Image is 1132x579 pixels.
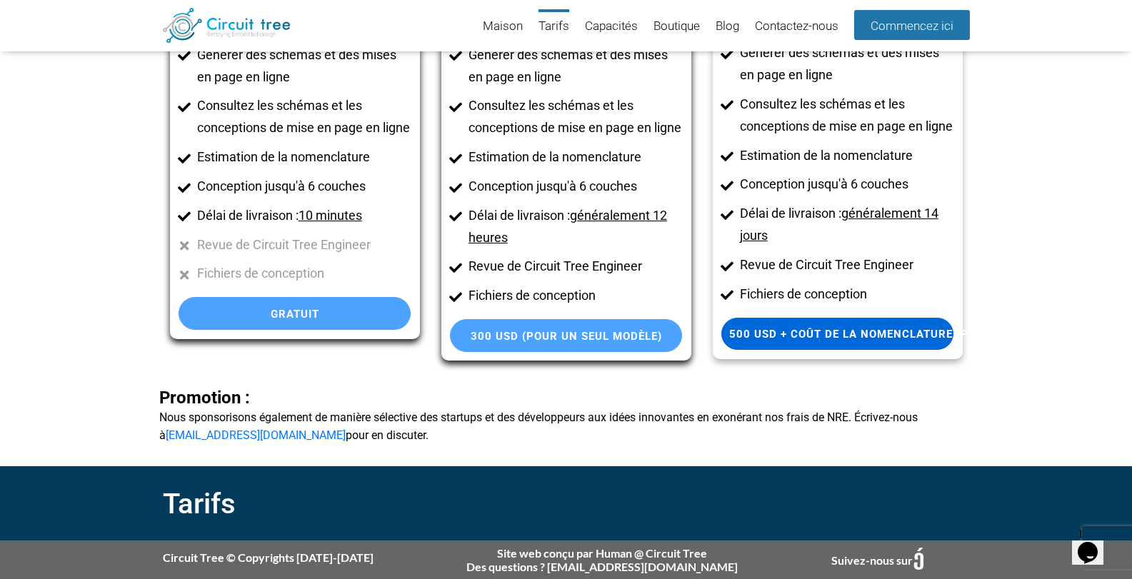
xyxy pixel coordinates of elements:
a: Capacités [585,9,638,44]
font: Gratuit [271,308,319,321]
font: Site web conçu par Human @ Circuit Tree [497,546,707,560]
font: Estimation de la nomenclature [197,149,370,164]
font: Circuit Tree © Copyrights [DATE]-[DATE] [163,550,374,564]
font: Capacités [585,19,638,33]
font: Boutique [653,19,700,33]
font: généralement 12 heures [469,208,667,245]
font: Revue de Circuit Tree Engineer [740,257,913,272]
img: Arbre de circuits [163,8,291,43]
font: Tarifs [163,487,236,520]
font: Revue de Circuit Tree Engineer [469,258,642,273]
font: Consultez les schémas et les conceptions de mise en page en ligne [740,96,953,134]
font: Délai de livraison : [469,208,570,223]
font: Fichiers de conception [197,266,324,281]
a: [EMAIL_ADDRESS][DOMAIN_NAME] [166,428,346,442]
font: 300 USD (pour un seul modèle) [471,329,662,342]
a: Gratuit [179,297,411,330]
font: Nous sponsorisons également de manière sélective des startups et des développeurs aux idées innov... [159,411,918,442]
font: Blog [716,19,739,33]
font: Suivez-nous sur [831,553,913,567]
font: Commencez ici [871,19,953,33]
font: Fichiers de conception [740,286,867,301]
font: Promotion : [159,388,250,408]
font: Contactez-nous [755,19,838,33]
font: Délai de livraison : [740,206,841,221]
a: Commencez ici [854,10,970,40]
font: Consultez les schémas et les conceptions de mise en page en ligne [197,98,410,135]
font: pour en discuter. [346,428,429,442]
a: 300 USD (pour un seul modèle) [450,319,682,352]
font: Revue de Circuit Tree Engineer [197,237,371,252]
a: Contactez-nous [755,9,838,44]
font: Conception jusqu'à 6 couches [197,178,366,193]
font: Estimation de la nomenclature [469,149,641,164]
font: 10 minutes [299,208,362,223]
font: Délai de livraison : [197,208,299,223]
font: 500 USD + coût de la nomenclature (pour 10 cartes) [729,328,1062,341]
font: Tarifs [539,19,569,33]
font: Estimation de la nomenclature [740,148,913,163]
font: Fichiers de conception [469,288,596,303]
font: Maison [483,19,523,33]
a: Tarifs [539,9,569,44]
font: Générer des schémas et des mises en page en ligne [469,47,668,84]
iframe: widget de discussion [1072,522,1118,565]
font: Consultez les schémas et les conceptions de mise en page en ligne [469,98,681,135]
font: Des questions ? [EMAIL_ADDRESS][DOMAIN_NAME] [466,560,738,573]
font: Générer des schémas et des mises en page en ligne [197,47,396,84]
a: 500 USD + coût de la nomenclature (pour 10 cartes) [721,318,953,351]
a: Blog [716,9,739,44]
a: Boutique [653,9,700,44]
font: Conception jusqu'à 6 couches [740,176,908,191]
font: Conception jusqu'à 6 couches [469,178,637,193]
a: Maison [483,9,523,44]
